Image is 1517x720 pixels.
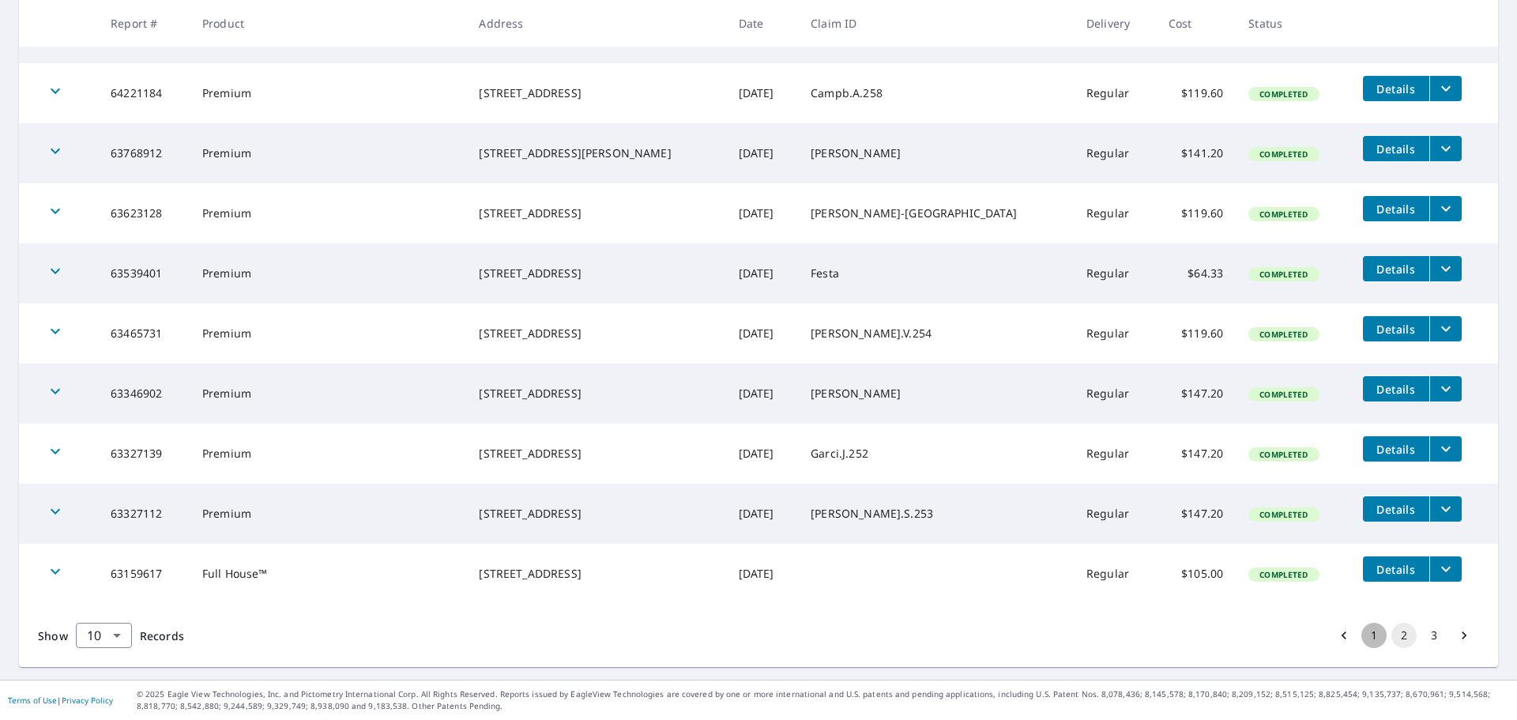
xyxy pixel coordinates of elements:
button: filesDropdownBtn-63327139 [1429,436,1462,462]
td: Premium [190,303,466,364]
td: Premium [190,484,466,544]
span: Completed [1250,389,1317,400]
span: Details [1372,202,1420,217]
td: [DATE] [726,424,799,484]
span: Records [140,628,184,643]
nav: pagination navigation [1329,623,1479,648]
td: Regular [1074,544,1156,604]
td: 63465731 [98,303,190,364]
td: $147.20 [1156,364,1236,424]
td: [DATE] [726,484,799,544]
button: filesDropdownBtn-63539401 [1429,256,1462,281]
p: | [8,695,113,705]
span: Completed [1250,89,1317,100]
span: Completed [1250,149,1317,160]
div: [STREET_ADDRESS] [479,446,713,462]
button: detailsBtn-63159617 [1363,556,1429,582]
span: Details [1372,442,1420,457]
div: 10 [76,613,132,658]
td: $147.20 [1156,424,1236,484]
span: Completed [1250,449,1317,460]
span: Show [38,628,68,643]
td: Festa [798,243,1074,303]
span: Completed [1250,209,1317,220]
a: Terms of Use [8,695,57,706]
td: [DATE] [726,183,799,243]
td: $119.60 [1156,63,1236,123]
span: Details [1372,81,1420,96]
td: [DATE] [726,123,799,183]
td: [DATE] [726,303,799,364]
div: [STREET_ADDRESS] [479,566,713,582]
td: Campb.A.258 [798,63,1074,123]
td: Regular [1074,183,1156,243]
div: [STREET_ADDRESS] [479,205,713,221]
td: Regular [1074,243,1156,303]
td: Regular [1074,424,1156,484]
span: Details [1372,141,1420,156]
td: Garci.J.252 [798,424,1074,484]
button: Go to previous page [1331,623,1357,648]
button: filesDropdownBtn-63465731 [1429,316,1462,341]
div: [STREET_ADDRESS] [479,326,713,341]
span: Completed [1250,269,1317,280]
td: [PERSON_NAME].S.253 [798,484,1074,544]
td: [PERSON_NAME] [798,364,1074,424]
td: Premium [190,63,466,123]
div: [STREET_ADDRESS][PERSON_NAME] [479,145,713,161]
td: $105.00 [1156,544,1236,604]
span: Details [1372,502,1420,517]
button: Go to next page [1451,623,1477,648]
div: [STREET_ADDRESS] [479,386,713,401]
td: Regular [1074,364,1156,424]
td: [PERSON_NAME]-[GEOGRAPHIC_DATA] [798,183,1074,243]
td: Premium [190,364,466,424]
td: Regular [1074,123,1156,183]
td: Regular [1074,484,1156,544]
button: filesDropdownBtn-63327112 [1429,496,1462,522]
td: 64221184 [98,63,190,123]
td: 63327112 [98,484,190,544]
span: Completed [1250,569,1317,580]
button: Go to page 1 [1361,623,1387,648]
td: Premium [190,183,466,243]
td: Regular [1074,303,1156,364]
button: detailsBtn-63327112 [1363,496,1429,522]
td: [PERSON_NAME] [798,123,1074,183]
td: Premium [190,243,466,303]
button: detailsBtn-63768912 [1363,136,1429,161]
td: 63768912 [98,123,190,183]
td: $147.20 [1156,484,1236,544]
button: detailsBtn-64221184 [1363,76,1429,101]
td: $141.20 [1156,123,1236,183]
button: filesDropdownBtn-64221184 [1429,76,1462,101]
span: Completed [1250,329,1317,340]
button: detailsBtn-63327139 [1363,436,1429,462]
td: [PERSON_NAME].V.254 [798,303,1074,364]
td: [DATE] [726,243,799,303]
button: detailsBtn-63623128 [1363,196,1429,221]
button: detailsBtn-63539401 [1363,256,1429,281]
div: [STREET_ADDRESS] [479,85,713,101]
button: Go to page 3 [1421,623,1447,648]
button: filesDropdownBtn-63159617 [1429,556,1462,582]
span: Details [1372,262,1420,277]
span: Details [1372,382,1420,397]
td: $119.60 [1156,303,1236,364]
span: Details [1372,562,1420,577]
div: [STREET_ADDRESS] [479,266,713,281]
button: filesDropdownBtn-63623128 [1429,196,1462,221]
td: Full House™ [190,544,466,604]
span: Details [1372,322,1420,337]
td: Premium [190,424,466,484]
button: page 2 [1391,623,1417,648]
p: © 2025 Eagle View Technologies, Inc. and Pictometry International Corp. All Rights Reserved. Repo... [137,688,1509,712]
td: [DATE] [726,364,799,424]
td: [DATE] [726,544,799,604]
td: $119.60 [1156,183,1236,243]
td: 63623128 [98,183,190,243]
td: 63159617 [98,544,190,604]
td: 63327139 [98,424,190,484]
button: detailsBtn-63346902 [1363,376,1429,401]
td: 63539401 [98,243,190,303]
